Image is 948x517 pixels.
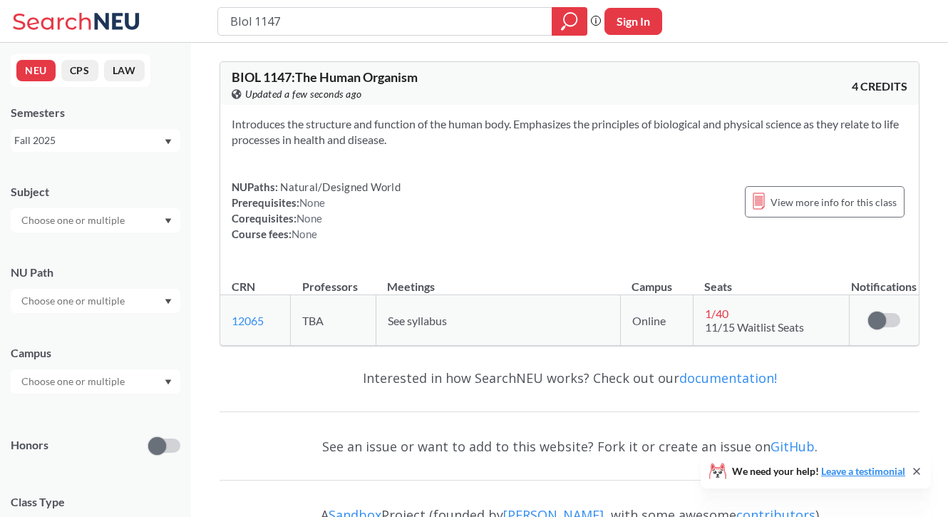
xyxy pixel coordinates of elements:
[561,11,578,31] svg: magnifying glass
[11,345,180,361] div: Campus
[14,292,134,309] input: Choose one or multiple
[11,265,180,280] div: NU Path
[291,265,376,295] th: Professors
[705,307,728,320] span: 1 / 40
[552,7,587,36] div: magnifying glass
[11,369,180,394] div: Dropdown arrow
[705,320,804,334] span: 11/15 Waitlist Seats
[11,494,180,510] span: Class Type
[292,227,317,240] span: None
[852,78,907,94] span: 4 CREDITS
[229,9,542,34] input: Class, professor, course number, "phrase"
[604,8,662,35] button: Sign In
[11,184,180,200] div: Subject
[620,295,693,346] td: Online
[376,265,620,295] th: Meetings
[232,116,907,148] section: Introduces the structure and function of the human body. Emphasizes the principles of biological ...
[620,265,693,295] th: Campus
[291,295,376,346] td: TBA
[232,314,264,327] a: 12065
[849,265,919,295] th: Notifications
[220,426,919,467] div: See an issue or want to add to this website? Fork it or create an issue on .
[771,438,815,455] a: GitHub
[165,139,172,145] svg: Dropdown arrow
[821,465,905,477] a: Leave a testimonial
[278,180,401,193] span: Natural/Designed World
[61,60,98,81] button: CPS
[771,193,897,211] span: View more info for this class
[14,373,134,390] input: Choose one or multiple
[388,314,447,327] span: See syllabus
[165,379,172,385] svg: Dropdown arrow
[165,218,172,224] svg: Dropdown arrow
[14,133,163,148] div: Fall 2025
[245,86,362,102] span: Updated a few seconds ago
[220,357,919,399] div: Interested in how SearchNEU works? Check out our
[104,60,145,81] button: LAW
[165,299,172,304] svg: Dropdown arrow
[11,437,48,454] p: Honors
[297,212,322,225] span: None
[16,60,56,81] button: NEU
[14,212,134,229] input: Choose one or multiple
[232,69,418,85] span: BIOL 1147 : The Human Organism
[11,208,180,232] div: Dropdown arrow
[11,129,180,152] div: Fall 2025Dropdown arrow
[232,179,401,242] div: NUPaths: Prerequisites: Corequisites: Course fees:
[299,196,325,209] span: None
[732,466,905,476] span: We need your help!
[693,265,849,295] th: Seats
[11,105,180,121] div: Semesters
[11,289,180,313] div: Dropdown arrow
[232,279,255,295] div: CRN
[679,369,777,387] a: documentation!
